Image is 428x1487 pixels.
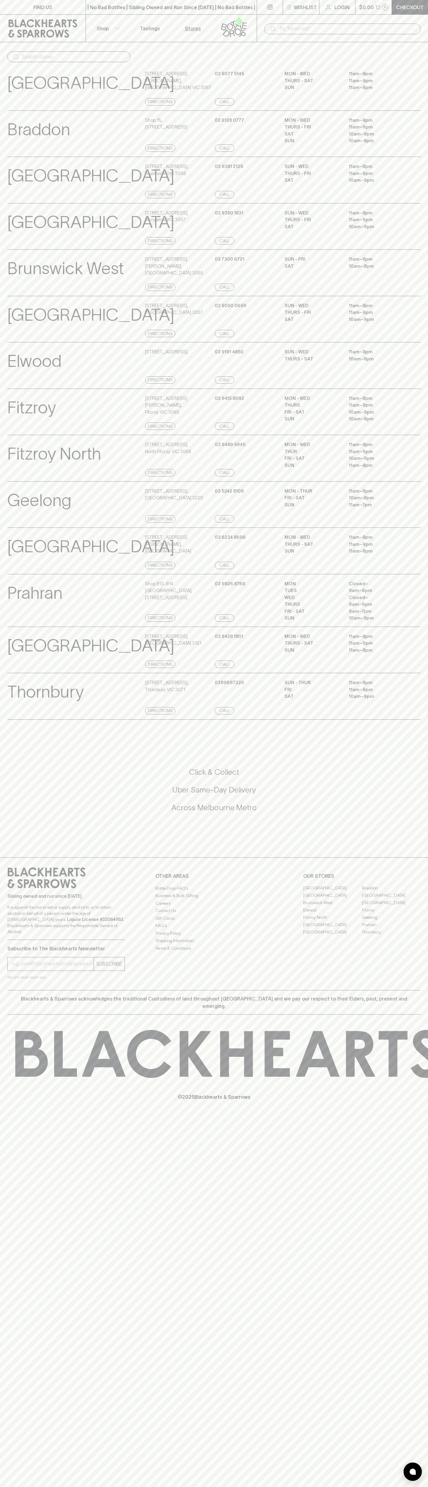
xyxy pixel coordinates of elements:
p: Sun - Thur [285,679,340,686]
p: THURS - FRI [285,124,340,131]
p: 11am – 9pm [349,309,404,316]
p: 10am – 8pm [349,416,404,423]
a: Brunswick West [303,899,362,907]
p: 9am – 7pm [349,608,404,615]
p: [STREET_ADDRESS][PERSON_NAME] , Fitzroy VIC 3065 [145,395,213,416]
a: Call [215,376,234,384]
p: MON - WED [285,534,340,541]
a: Terms & Conditions [155,945,273,952]
p: 10am – 8pm [349,356,404,363]
p: [GEOGRAPHIC_DATA] [7,534,174,559]
a: Directions [145,562,175,569]
p: Closed – [349,580,404,587]
p: 11am – 9pm [349,448,404,455]
p: SUN [285,84,340,91]
a: Directions [145,237,175,244]
p: 11am – 9pm [349,686,404,693]
p: 02 6128 0777 [215,117,244,124]
p: Sibling owned and run since [DATE] [7,893,125,899]
p: 11am – 8pm [349,488,404,495]
p: 11am – 8pm [349,395,404,402]
p: 11am – 9pm [349,216,404,223]
a: Directions [145,284,175,291]
p: THURS [285,601,340,608]
p: 11am – 8pm [349,462,404,469]
p: 11am – 8pm [349,117,404,124]
a: [GEOGRAPHIC_DATA] [303,885,362,892]
p: [STREET_ADDRESS] , [GEOGRAPHIC_DATA] 3057 [145,302,203,316]
p: TUES [285,587,340,594]
a: Bottle Drop FAQ's [155,885,273,892]
p: SUN [285,416,340,423]
a: Directions [145,469,175,476]
p: MON - WED [285,70,340,77]
p: 11am – 9pm [349,640,404,647]
p: 11am – 8pm [349,302,404,309]
p: MON - THUR [285,488,340,495]
p: Checkout [396,4,424,11]
a: Business & Bulk Gifting [155,892,273,900]
p: MON - WED [285,441,340,448]
a: Call [215,423,234,430]
p: Brunswick West [7,256,124,281]
a: Call [215,284,234,291]
p: Fri [285,686,340,693]
p: Elwood [7,348,61,374]
p: SUN [285,137,340,144]
input: e.g. jane@blackheartsandsparrows.com.au [12,959,94,969]
a: Call [215,191,234,198]
p: THURS - SAT [285,77,340,84]
p: 11am – 7pm [349,501,404,509]
p: 11am – 8pm [349,548,404,555]
p: 11am – 8pm [349,679,404,686]
img: bubble-icon [410,1469,416,1475]
p: OUR STORES [303,872,421,880]
p: 10am – 9pm [349,409,404,416]
p: SAT [285,177,340,184]
p: 03 5242 8109 [215,488,244,495]
p: Blackhearts & Sparrows acknowledges the traditional Custodians of land throughout [GEOGRAPHIC_DAT... [12,995,416,1010]
p: FIND US [33,4,52,11]
a: Directions [145,330,175,337]
strong: Liquor License #32064953 [67,917,123,922]
p: Shop 813-814 [GEOGRAPHIC_DATA] , [STREET_ADDRESS] [145,580,213,601]
p: Fitzroy [7,395,56,420]
p: [STREET_ADDRESS][PERSON_NAME] , [GEOGRAPHIC_DATA] [145,534,213,555]
p: Thornbury [7,679,84,705]
p: SUN - FRI [285,256,340,263]
a: Fitzroy North [303,914,362,921]
a: Call [215,562,234,569]
p: 11am – 8pm [349,348,404,356]
a: Contact Us [155,907,273,915]
p: MON - WED [285,395,340,402]
a: Gift Cards [155,915,273,922]
p: SUN - WED [285,302,340,309]
a: Braddon [362,885,421,892]
p: 0 [384,6,386,9]
p: [STREET_ADDRESS] , Thornbury VIC 3071 [145,679,188,693]
a: Tastings [128,15,171,42]
p: FRI - SAT [285,409,340,416]
a: [GEOGRAPHIC_DATA] [303,892,362,899]
a: Shipping Information [155,937,273,945]
p: SAT [285,131,340,138]
p: Shop [97,25,109,32]
p: Fitzroy North [7,441,101,467]
p: 03 6234 8696 [215,534,246,541]
p: SUN - WED [285,210,340,217]
p: [STREET_ADDRESS] , North Fitzroy VIC 3068 [145,441,191,455]
p: 11am – 8pm [349,534,404,541]
p: [GEOGRAPHIC_DATA] [7,70,174,96]
p: 11am – 9pm [349,124,404,131]
p: [STREET_ADDRESS][PERSON_NAME] , [GEOGRAPHIC_DATA] 3055 [145,256,213,277]
p: 03 9415 8092 [215,395,244,402]
p: THURS - FRI [285,170,340,177]
p: 03 9381 2129 [215,163,243,170]
a: [GEOGRAPHIC_DATA] [303,921,362,929]
p: 10am – 9pm [349,693,404,700]
p: [GEOGRAPHIC_DATA] [7,633,174,658]
p: THURS - SAT [285,640,340,647]
button: SUBSCRIBE [94,957,125,971]
p: MON - WED [285,117,340,124]
h5: Click & Collect [7,767,421,777]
